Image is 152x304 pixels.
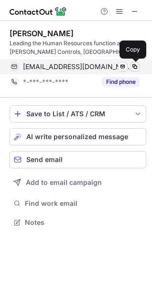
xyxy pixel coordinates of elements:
[10,197,146,210] button: Find work email
[10,39,146,56] div: Leading the Human Resources function at [PERSON_NAME] Controls, [GEOGRAPHIC_DATA] for its Finance...
[10,6,67,17] img: ContactOut v5.3.10
[10,105,146,122] button: save-profile-one-click
[26,179,102,186] span: Add to email campaign
[26,156,63,163] span: Send email
[10,128,146,145] button: AI write personalized message
[25,199,142,208] span: Find work email
[10,216,146,229] button: Notes
[26,110,130,118] div: Save to List / ATS / CRM
[102,77,140,87] button: Reveal Button
[10,151,146,168] button: Send email
[10,174,146,191] button: Add to email campaign
[10,29,74,38] div: [PERSON_NAME]
[25,218,142,227] span: Notes
[26,133,128,141] span: AI write personalized message
[23,62,132,71] span: [EMAIL_ADDRESS][DOMAIN_NAME]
